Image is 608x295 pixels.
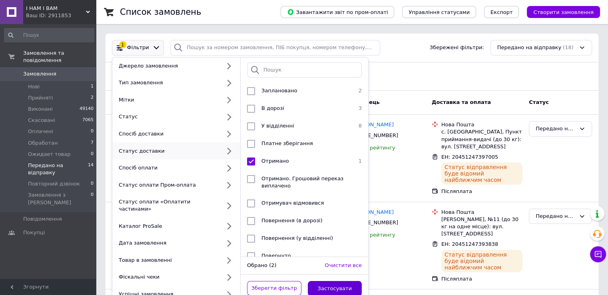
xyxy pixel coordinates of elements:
[91,128,94,135] span: 0
[441,209,522,216] div: Нова Пошта
[351,219,398,225] span: [PHONE_NUMBER]
[441,216,522,238] div: [PERSON_NAME], №11 (до 30 кг на одне місце): вул. [STREET_ADDRESS]
[261,235,333,241] span: Повернення (у відділенні)
[116,130,221,138] div: Спосіб доставки
[170,40,380,56] input: Пошук за номером замовлення, ПІБ покупця, номером телефону, Email, номером накладної
[536,212,576,221] div: Передано на відправку
[28,151,70,158] span: Ожидает товар
[119,41,126,48] div: 1
[351,209,394,216] a: [PERSON_NAME]
[351,132,398,138] span: [PHONE_NUMBER]
[352,122,362,130] span: 8
[402,6,476,18] button: Управління статусами
[261,123,294,129] span: У відділенні
[91,191,94,206] span: 0
[116,96,221,104] div: Мітки
[91,140,94,147] span: 7
[352,105,362,112] span: 3
[88,162,94,176] span: 14
[116,62,221,70] div: Джерело замовлення
[28,128,53,135] span: Оплачені
[441,188,522,195] div: Післяплата
[409,9,470,15] span: Управління статусами
[351,121,394,129] a: [PERSON_NAME]
[287,8,388,16] span: Завантажити звіт по пром-оплаті
[261,158,289,164] span: Отримано
[23,229,45,236] span: Покупці
[247,62,362,78] input: Пошук
[251,285,297,292] span: Зберегти фільтр
[28,191,91,206] span: Замовлення з [PERSON_NAME]
[519,9,600,15] a: Створити замовлення
[261,175,343,189] span: Отримано. Грошовий переказ виплачено
[116,79,221,86] div: Тип замовлення
[359,232,395,238] span: Без рейтингу
[26,12,96,19] div: Ваш ID: 2911853
[26,5,86,12] span: І НАМ І ВАМ
[563,44,574,50] span: (18)
[432,99,491,105] span: Доставка та оплата
[352,87,362,95] span: 2
[91,151,94,158] span: 0
[536,125,576,133] div: Передано на відправку
[91,83,94,90] span: 1
[91,94,94,102] span: 2
[28,94,53,102] span: Прийняті
[28,162,88,176] span: Передано на відправку
[261,200,324,206] span: Отримувач відмовився
[484,6,519,18] button: Експорт
[116,113,221,120] div: Статус
[4,28,94,42] input: Пошук
[23,70,56,78] span: Замовлення
[91,180,94,187] span: 0
[82,117,94,124] span: 7065
[116,164,221,171] div: Спосіб оплати
[120,7,201,17] h1: Список замовлень
[490,9,513,15] span: Експорт
[261,217,323,223] span: Повернення (в дорозі)
[116,257,221,264] div: Товар в замовленні
[127,44,149,52] span: Фільтри
[441,162,522,185] div: Статус відправлення буде відомий найближчим часом
[441,250,522,272] div: Статус відправлення буде відомий найближчим часом
[497,44,561,52] span: Передано на відправку
[261,88,297,94] span: Заплановано
[116,147,221,155] div: Статус доставки
[80,106,94,113] span: 49140
[116,239,221,247] div: Дата замовлення
[527,6,600,18] button: Створити замовлення
[261,253,291,259] span: Повернуто
[533,9,594,15] span: Створити замовлення
[441,241,498,247] span: ЕН: 20451247393838
[590,246,606,262] button: Чат з покупцем
[23,215,62,223] span: Повідомлення
[28,180,80,187] span: Повторний дзвінок
[261,140,313,146] span: Платне зберігання
[116,223,221,230] div: Каталог ProSale
[441,275,522,283] div: Післяплата
[261,105,284,111] span: В дорозі
[325,262,362,268] span: Очистити все
[244,262,322,269] div: Обрано (2)
[529,99,549,105] span: Статус
[430,44,484,52] span: Збережені фільтри:
[441,121,522,128] div: Нова Пошта
[116,181,221,189] div: Статус оплати Пром-оплата
[441,154,498,160] span: ЕН: 20451247397005
[28,83,40,90] span: Нові
[441,128,522,150] div: с. [GEOGRAPHIC_DATA], Пункт приймання-видачі (до 30 кг): вул. [STREET_ADDRESS]
[116,198,221,213] div: Статус оплати «Оплатити частинами»
[28,140,58,147] span: Обработан
[28,106,53,113] span: Виконані
[23,50,96,64] span: Замовлення та повідомлення
[359,145,395,151] span: Без рейтингу
[116,273,221,281] div: Фіскальні чеки
[28,117,55,124] span: Скасовані
[281,6,394,18] button: Завантажити звіт по пром-оплаті
[352,157,362,165] span: 1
